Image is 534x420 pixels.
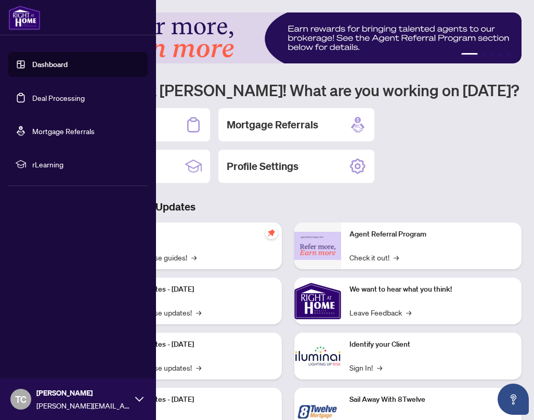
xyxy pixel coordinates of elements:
[294,278,341,324] img: We want to hear what you think!
[294,232,341,260] img: Agent Referral Program
[32,93,85,102] a: Deal Processing
[109,339,273,350] p: Platform Updates - [DATE]
[54,80,522,100] h1: Welcome back [PERSON_NAME]! What are you working on [DATE]?
[461,53,478,57] button: 1
[109,284,273,295] p: Platform Updates - [DATE]
[406,307,411,318] span: →
[498,384,529,415] button: Open asap
[294,333,341,379] img: Identify your Client
[32,60,68,69] a: Dashboard
[109,229,273,240] p: Self-Help
[8,5,41,30] img: logo
[36,400,130,411] span: [PERSON_NAME][EMAIL_ADDRESS][DOMAIN_NAME]
[227,159,298,174] h2: Profile Settings
[349,252,399,263] a: Check it out!→
[349,284,514,295] p: We want to hear what you think!
[15,392,27,406] span: TC
[227,117,318,132] h2: Mortgage Referrals
[349,307,411,318] a: Leave Feedback→
[490,53,494,57] button: 3
[482,53,486,57] button: 2
[196,307,201,318] span: →
[507,53,511,57] button: 5
[32,159,140,170] span: rLearning
[196,362,201,373] span: →
[377,362,382,373] span: →
[54,200,522,214] h3: Brokerage & Industry Updates
[54,12,522,63] img: Slide 0
[265,227,278,239] span: pushpin
[394,252,399,263] span: →
[32,126,95,136] a: Mortgage Referrals
[499,53,503,57] button: 4
[349,339,514,350] p: Identify your Client
[36,387,130,399] span: [PERSON_NAME]
[349,394,514,405] p: Sail Away With 8Twelve
[349,229,514,240] p: Agent Referral Program
[109,394,273,405] p: Platform Updates - [DATE]
[349,362,382,373] a: Sign In!→
[191,252,197,263] span: →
